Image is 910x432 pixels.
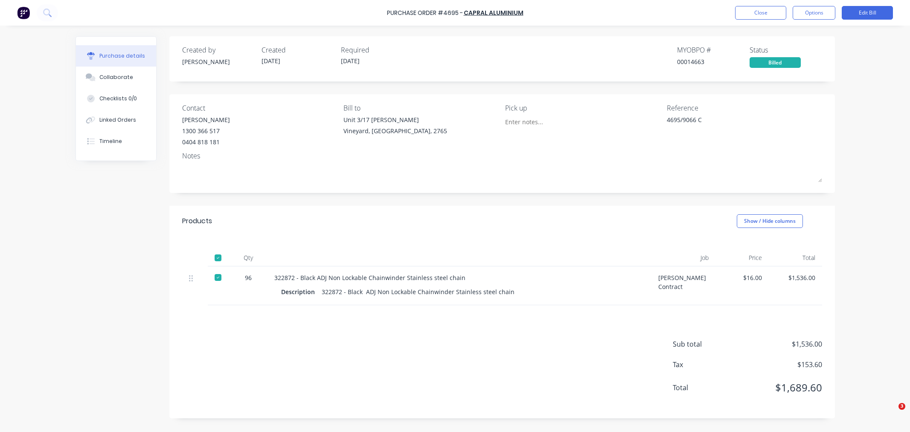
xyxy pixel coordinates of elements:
[715,249,769,266] div: Price
[99,116,136,124] div: Linked Orders
[737,380,822,395] span: $1,689.60
[667,103,822,113] div: Reference
[343,103,499,113] div: Bill to
[99,137,122,145] div: Timeline
[505,115,583,128] input: Enter notes...
[673,359,737,370] span: Tax
[735,6,786,20] button: Close
[651,266,715,305] div: [PERSON_NAME] Contract
[76,109,156,131] button: Linked Orders
[750,45,822,55] div: Status
[182,57,255,66] div: [PERSON_NAME]
[182,151,822,161] div: Notes
[387,9,463,18] div: Purchase Order #4695 -
[842,6,893,20] button: Edit Bill
[236,273,261,282] div: 96
[651,249,715,266] div: Job
[182,103,337,113] div: Contact
[769,249,822,266] div: Total
[182,216,212,226] div: Products
[677,45,750,55] div: MYOB PO #
[776,273,815,282] div: $1,536.00
[76,45,156,67] button: Purchase details
[281,286,322,298] div: Description
[667,115,773,134] textarea: 4695/9066 C
[737,359,822,370] span: $153.60
[505,103,660,113] div: Pick up
[99,73,133,81] div: Collaborate
[182,126,230,135] div: 1300 366 517
[673,382,737,393] span: Total
[341,45,413,55] div: Required
[99,52,145,60] div: Purchase details
[464,9,523,17] a: Capral Aluminium
[793,6,835,20] button: Options
[262,45,334,55] div: Created
[99,95,137,102] div: Checklists 0/0
[229,249,267,266] div: Qty
[737,339,822,349] span: $1,536.00
[182,45,255,55] div: Created by
[722,273,762,282] div: $16.00
[182,115,230,124] div: [PERSON_NAME]
[322,286,515,298] div: 322872 - Black ADJ Non Lockable Chainwinder Stainless steel chain
[673,339,737,349] span: Sub total
[182,137,230,146] div: 0404 818 181
[76,88,156,109] button: Checklists 0/0
[677,57,750,66] div: 00014663
[76,67,156,88] button: Collaborate
[343,115,447,124] div: Unit 3/17 [PERSON_NAME]
[750,57,801,68] div: Billed
[76,131,156,152] button: Timeline
[737,214,803,228] button: Show / Hide columns
[17,6,30,19] img: Factory
[881,403,901,423] iframe: Intercom live chat
[898,403,905,410] span: 3
[343,126,447,135] div: Vineyard, [GEOGRAPHIC_DATA], 2765
[274,273,645,282] div: 322872 - Black ADJ Non Lockable Chainwinder Stainless steel chain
